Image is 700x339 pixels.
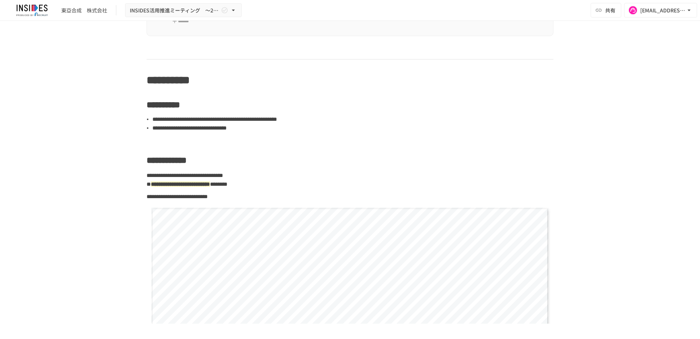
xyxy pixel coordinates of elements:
[591,3,621,18] button: 共有
[9,4,55,16] img: JmGSPSkPjKwBq77AtHmwC7bJguQHJlCRQfAXtnx4WuV
[130,6,219,15] span: INSIDES活用推進ミーティング ～2回目～
[61,7,107,14] div: 東亞合成 株式会社
[125,3,242,18] button: INSIDES活用推進ミーティング ～2回目～
[640,6,685,15] div: [EMAIL_ADDRESS][DOMAIN_NAME]
[624,3,697,18] button: [EMAIL_ADDRESS][DOMAIN_NAME]
[605,6,615,14] span: 共有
